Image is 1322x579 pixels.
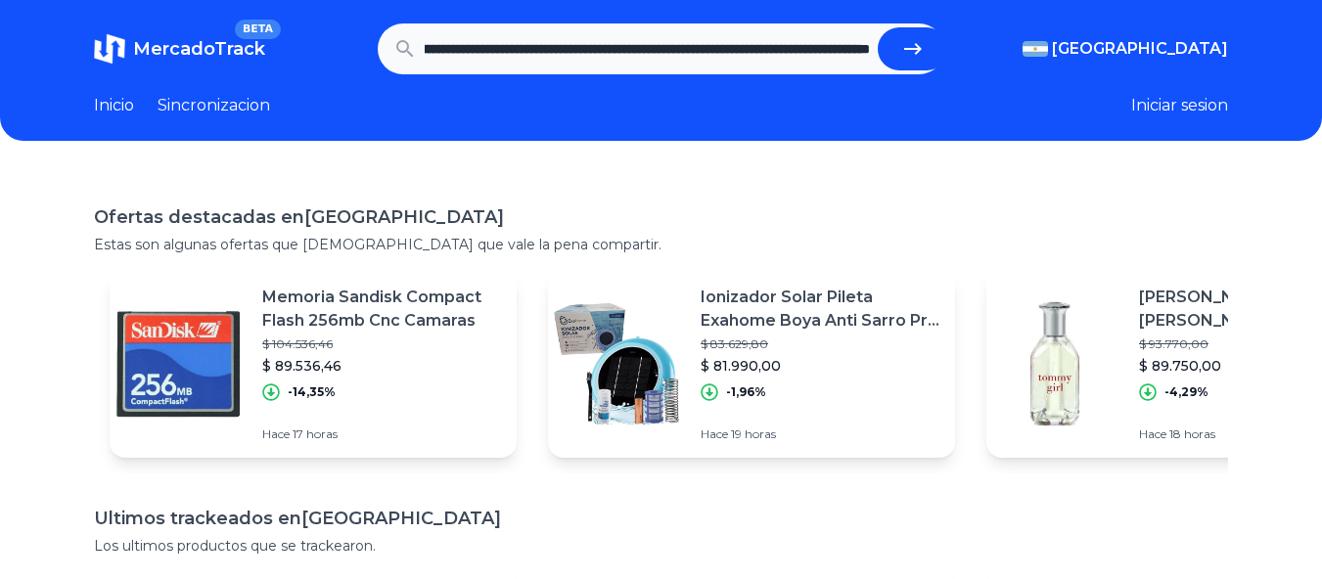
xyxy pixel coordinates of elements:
p: Ionizador Solar Pileta Exahome Boya Anti Sarro Pro Antisarro [701,286,939,333]
span: MercadoTrack [133,38,265,60]
img: Featured image [986,295,1123,432]
img: MercadoTrack [94,33,125,65]
p: Memoria Sandisk Compact Flash 256mb Cnc Camaras [262,286,501,333]
span: BETA [235,20,281,39]
p: Los ultimos productos que se trackearon. [94,536,1228,556]
button: [GEOGRAPHIC_DATA] [1023,37,1228,61]
button: Iniciar sesion [1131,94,1228,117]
p: $ 81.990,00 [701,356,939,376]
a: Featured imageIonizador Solar Pileta Exahome Boya Anti Sarro Pro Antisarro$ 83.629,80$ 81.990,00-... [548,270,955,458]
p: $ 89.536,46 [262,356,501,376]
a: Sincronizacion [158,94,270,117]
p: -1,96% [726,384,766,400]
h1: Ofertas destacadas en [GEOGRAPHIC_DATA] [94,203,1228,231]
p: Estas son algunas ofertas que [DEMOGRAPHIC_DATA] que vale la pena compartir. [94,235,1228,254]
span: [GEOGRAPHIC_DATA] [1052,37,1228,61]
img: Featured image [110,295,247,432]
a: MercadoTrackBETA [94,33,265,65]
img: Featured image [548,295,685,432]
a: Inicio [94,94,134,117]
p: -4,29% [1164,384,1208,400]
p: $ 83.629,80 [701,336,939,352]
p: Hace 17 horas [262,426,501,442]
p: $ 104.536,46 [262,336,501,352]
h1: Ultimos trackeados en [GEOGRAPHIC_DATA] [94,505,1228,532]
a: Featured imageMemoria Sandisk Compact Flash 256mb Cnc Camaras$ 104.536,46$ 89.536,46-14,35%Hace 1... [110,270,517,458]
img: Argentina [1023,41,1048,57]
p: Hace 19 horas [701,426,939,442]
p: -14,35% [288,384,336,400]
